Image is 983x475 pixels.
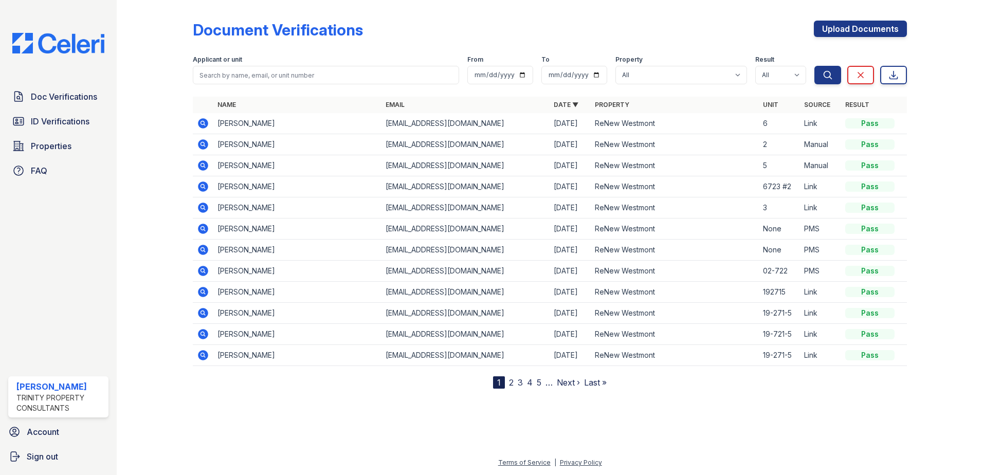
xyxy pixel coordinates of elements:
[498,459,551,466] a: Terms of Service
[545,376,553,389] span: …
[845,224,895,234] div: Pass
[759,324,800,345] td: 19-721-5
[213,197,381,218] td: [PERSON_NAME]
[591,282,759,303] td: ReNew Westmont
[800,282,841,303] td: Link
[845,118,895,129] div: Pass
[845,266,895,276] div: Pass
[550,113,591,134] td: [DATE]
[554,101,578,108] a: Date ▼
[763,101,778,108] a: Unit
[800,345,841,366] td: Link
[27,426,59,438] span: Account
[217,101,236,108] a: Name
[518,377,523,388] a: 3
[381,197,550,218] td: [EMAIL_ADDRESS][DOMAIN_NAME]
[193,21,363,39] div: Document Verifications
[759,261,800,282] td: 02-722
[381,176,550,197] td: [EMAIL_ADDRESS][DOMAIN_NAME]
[800,134,841,155] td: Manual
[550,218,591,240] td: [DATE]
[845,101,869,108] a: Result
[845,329,895,339] div: Pass
[800,324,841,345] td: Link
[31,140,71,152] span: Properties
[550,134,591,155] td: [DATE]
[800,176,841,197] td: Link
[381,303,550,324] td: [EMAIL_ADDRESS][DOMAIN_NAME]
[814,21,907,37] a: Upload Documents
[27,450,58,463] span: Sign out
[591,155,759,176] td: ReNew Westmont
[759,197,800,218] td: 3
[591,176,759,197] td: ReNew Westmont
[550,197,591,218] td: [DATE]
[560,459,602,466] a: Privacy Policy
[4,33,113,53] img: CE_Logo_Blue-a8612792a0a2168367f1c8372b55b34899dd931a85d93a1a3d3e32e68fde9ad4.png
[759,134,800,155] td: 2
[591,113,759,134] td: ReNew Westmont
[591,240,759,261] td: ReNew Westmont
[759,113,800,134] td: 6
[845,308,895,318] div: Pass
[467,56,483,64] label: From
[213,345,381,366] td: [PERSON_NAME]
[213,303,381,324] td: [PERSON_NAME]
[381,282,550,303] td: [EMAIL_ADDRESS][DOMAIN_NAME]
[550,324,591,345] td: [DATE]
[213,261,381,282] td: [PERSON_NAME]
[381,218,550,240] td: [EMAIL_ADDRESS][DOMAIN_NAME]
[591,324,759,345] td: ReNew Westmont
[4,446,113,467] a: Sign out
[550,345,591,366] td: [DATE]
[213,240,381,261] td: [PERSON_NAME]
[759,176,800,197] td: 6723 #2
[800,218,841,240] td: PMS
[213,134,381,155] td: [PERSON_NAME]
[845,350,895,360] div: Pass
[591,218,759,240] td: ReNew Westmont
[8,86,108,107] a: Doc Verifications
[755,56,774,64] label: Result
[213,282,381,303] td: [PERSON_NAME]
[550,240,591,261] td: [DATE]
[381,240,550,261] td: [EMAIL_ADDRESS][DOMAIN_NAME]
[193,56,242,64] label: Applicant or unit
[550,155,591,176] td: [DATE]
[527,377,533,388] a: 4
[759,345,800,366] td: 19-271-5
[386,101,405,108] a: Email
[759,155,800,176] td: 5
[8,111,108,132] a: ID Verifications
[31,90,97,103] span: Doc Verifications
[381,134,550,155] td: [EMAIL_ADDRESS][DOMAIN_NAME]
[800,155,841,176] td: Manual
[845,287,895,297] div: Pass
[550,261,591,282] td: [DATE]
[595,101,629,108] a: Property
[591,134,759,155] td: ReNew Westmont
[804,101,830,108] a: Source
[16,380,104,393] div: [PERSON_NAME]
[550,176,591,197] td: [DATE]
[31,165,47,177] span: FAQ
[550,303,591,324] td: [DATE]
[800,240,841,261] td: PMS
[845,139,895,150] div: Pass
[381,113,550,134] td: [EMAIL_ADDRESS][DOMAIN_NAME]
[759,282,800,303] td: 192715
[213,324,381,345] td: [PERSON_NAME]
[800,261,841,282] td: PMS
[800,113,841,134] td: Link
[541,56,550,64] label: To
[845,203,895,213] div: Pass
[845,245,895,255] div: Pass
[381,324,550,345] td: [EMAIL_ADDRESS][DOMAIN_NAME]
[800,303,841,324] td: Link
[381,261,550,282] td: [EMAIL_ADDRESS][DOMAIN_NAME]
[213,113,381,134] td: [PERSON_NAME]
[4,422,113,442] a: Account
[213,218,381,240] td: [PERSON_NAME]
[8,136,108,156] a: Properties
[591,303,759,324] td: ReNew Westmont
